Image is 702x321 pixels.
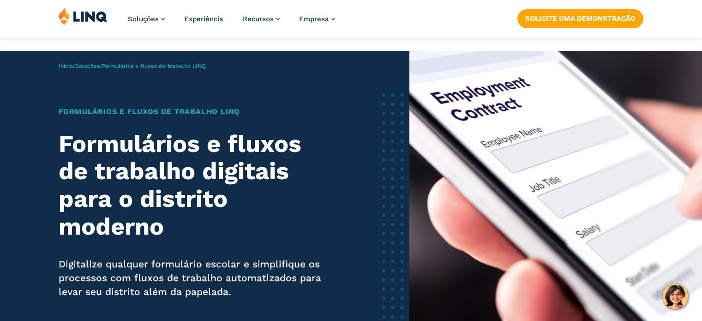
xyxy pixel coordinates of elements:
[517,9,643,28] a: Solicite uma demonstração
[102,63,206,69] font: Formulários e fluxos de trabalho LINQ
[73,63,75,69] font: /
[75,63,100,69] a: Soluções
[525,14,636,23] font: Solicite uma demonstração
[243,15,280,23] a: Recursos
[662,284,688,309] button: Hello, have a question? Let’s chat.
[59,107,240,116] font: Formulários e fluxos de trabalho LINQ
[59,130,301,241] font: Formulários e fluxos de trabalho digitais para o distrito moderno
[517,7,643,28] nav: Button Navigation
[128,15,165,23] a: Soluções
[59,7,108,25] img: LINQ | K‑12 Software
[59,258,321,297] font: Digitalize qualquer formulário escolar e simplifique os processos com fluxos de trabalho automati...
[128,15,159,23] font: Soluções
[100,63,102,69] font: /
[59,63,73,69] a: Início
[243,15,274,23] font: Recursos
[128,7,335,38] nav: Primary Navigation
[299,15,335,23] a: Empresa
[184,15,223,23] a: Experiência
[299,15,329,23] font: Empresa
